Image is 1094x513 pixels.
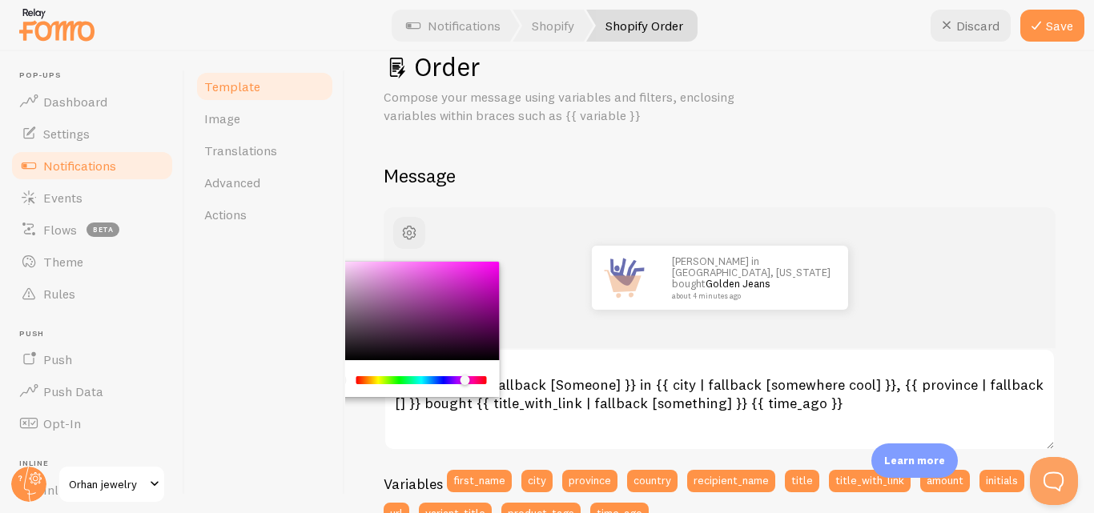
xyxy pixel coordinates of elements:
button: first_name [447,470,512,492]
span: Pop-ups [19,70,175,81]
span: Inline [19,459,175,469]
small: about 4 minutes ago [672,292,827,300]
a: Push [10,343,175,375]
h2: Message [384,163,1056,188]
div: Learn more [871,443,958,478]
span: Template [204,78,260,94]
a: Theme [10,246,175,278]
button: amount [920,470,970,492]
a: Events [10,182,175,214]
span: beta [86,222,119,237]
span: Image [204,110,240,126]
button: recipient_name [687,470,775,492]
a: Opt-In [10,407,175,439]
span: Orhan jewelry [69,475,145,494]
button: title [785,470,819,492]
p: [PERSON_NAME] in [GEOGRAPHIC_DATA], [US_STATE] bought [672,255,832,300]
a: Image [195,102,335,134]
img: Fomo [592,246,656,310]
a: Notifications [10,150,175,182]
span: Advanced [204,174,260,190]
a: Settings [10,118,175,150]
span: Push [19,329,175,339]
span: Flows [43,222,77,238]
button: city [521,470,553,492]
a: Actions [195,198,335,230]
span: Theme [43,254,83,270]
a: Flows beta [10,214,175,246]
span: Dashboard [43,94,107,110]
h3: Variables [384,475,443,493]
a: Push Data [10,375,175,407]
button: initials [979,470,1024,492]
a: Advanced [195,166,335,198]
p: Compose your message using variables and filters, enclosing variables within braces such as {{ va... [384,88,768,125]
span: Actions [204,206,247,222]
span: Translations [204,142,277,158]
span: Settings [43,126,90,142]
p: Learn more [884,453,945,468]
a: Dashboard [10,86,175,118]
a: Template [195,70,335,102]
h1: Order [384,50,1056,83]
label: Notification Message [384,348,1056,375]
button: title_with_link [829,470,911,492]
span: Rules [43,286,75,302]
a: Translations [195,134,335,166]
span: Notifications [43,158,116,174]
span: Opt-In [43,415,81,431]
iframe: Help Scout Beacon - Open [1030,457,1078,505]
a: Rules [10,278,175,310]
span: Events [43,190,82,206]
button: province [562,470,617,492]
span: Push Data [43,383,103,399]
a: Golden Jeans [706,277,770,290]
button: country [627,470,678,492]
span: Push [43,351,72,367]
img: fomo-relay-logo-orange.svg [17,4,97,45]
div: Chrome color picker [320,262,500,398]
a: Orhan jewelry [58,465,166,503]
